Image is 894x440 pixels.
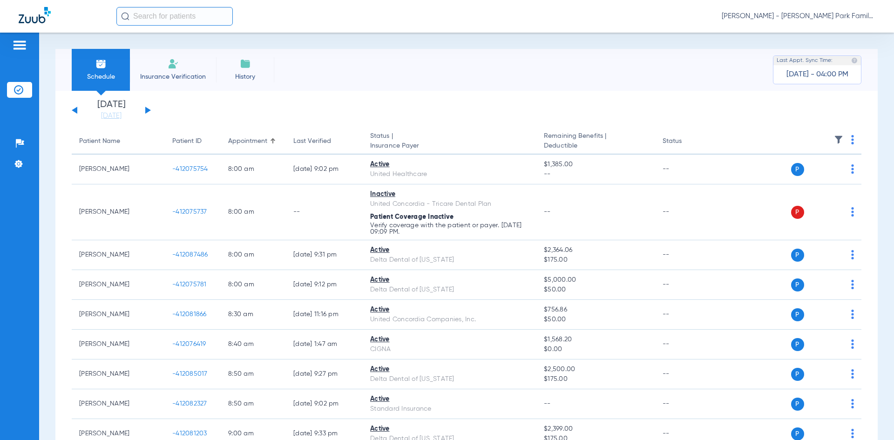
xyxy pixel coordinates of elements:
td: -- [655,270,718,300]
span: History [223,72,267,81]
td: 8:50 AM [221,389,286,419]
td: [PERSON_NAME] [72,155,165,184]
img: hamburger-icon [12,40,27,51]
span: [DATE] - 04:00 PM [786,70,848,79]
div: Active [370,394,529,404]
img: Manual Insurance Verification [168,58,179,69]
td: 8:00 AM [221,155,286,184]
div: United Healthcare [370,169,529,179]
td: [PERSON_NAME] [72,184,165,240]
span: -412087486 [172,251,208,258]
div: Inactive [370,190,529,199]
span: $2,500.00 [544,365,647,374]
li: [DATE] [83,100,139,121]
td: [PERSON_NAME] [72,240,165,270]
span: $1,568.20 [544,335,647,345]
input: Search for patients [116,7,233,26]
div: Active [370,365,529,374]
th: Status [655,129,718,155]
img: group-dot-blue.svg [851,164,854,174]
img: last sync help info [851,57,858,64]
span: Insurance Payer [370,141,529,151]
span: -- [544,400,551,407]
span: $1,385.00 [544,160,647,169]
span: -412081866 [172,311,207,318]
span: P [791,249,804,262]
img: group-dot-blue.svg [851,280,854,289]
span: $0.00 [544,345,647,354]
img: filter.svg [834,135,843,144]
td: [PERSON_NAME] [72,389,165,419]
img: group-dot-blue.svg [851,207,854,217]
td: [DATE] 9:27 PM [286,359,363,389]
span: -412076419 [172,341,206,347]
td: -- [655,359,718,389]
td: [PERSON_NAME] [72,270,165,300]
div: Delta Dental of [US_STATE] [370,374,529,384]
td: -- [655,184,718,240]
div: Active [370,245,529,255]
span: -412085017 [172,371,208,377]
td: 8:00 AM [221,184,286,240]
div: Last Verified [293,136,331,146]
span: $5,000.00 [544,275,647,285]
span: $175.00 [544,255,647,265]
div: United Concordia - Tricare Dental Plan [370,199,529,209]
img: Zuub Logo [19,7,51,23]
div: Active [370,335,529,345]
div: Appointment [228,136,267,146]
span: Schedule [79,72,123,81]
span: $50.00 [544,315,647,325]
td: -- [286,184,363,240]
span: Last Appt. Sync Time: [777,56,833,65]
span: P [791,206,804,219]
img: group-dot-blue.svg [851,135,854,144]
div: Delta Dental of [US_STATE] [370,285,529,295]
span: [PERSON_NAME] - [PERSON_NAME] Park Family Dentistry [722,12,875,21]
span: -- [544,209,551,215]
span: Patient Coverage Inactive [370,214,454,220]
td: [DATE] 9:02 PM [286,389,363,419]
span: $2,399.00 [544,424,647,434]
div: Patient Name [79,136,157,146]
span: P [791,338,804,351]
td: [PERSON_NAME] [72,359,165,389]
td: [PERSON_NAME] [72,330,165,359]
span: P [791,368,804,381]
td: [DATE] 11:16 PM [286,300,363,330]
p: Verify coverage with the patient or payer. [DATE] 09:09 PM. [370,222,529,235]
div: Patient ID [172,136,213,146]
td: [DATE] 9:12 PM [286,270,363,300]
img: group-dot-blue.svg [851,339,854,349]
span: P [791,163,804,176]
td: [PERSON_NAME] [72,300,165,330]
img: History [240,58,251,69]
td: -- [655,155,718,184]
img: group-dot-blue.svg [851,399,854,408]
span: -412081203 [172,430,207,437]
span: -- [544,169,647,179]
span: -412075781 [172,281,207,288]
span: -412075737 [172,209,207,215]
td: [DATE] 9:02 PM [286,155,363,184]
td: 8:00 AM [221,240,286,270]
div: United Concordia Companies, Inc. [370,315,529,325]
img: Search Icon [121,12,129,20]
div: Delta Dental of [US_STATE] [370,255,529,265]
span: P [791,398,804,411]
td: 8:00 AM [221,270,286,300]
td: -- [655,240,718,270]
div: Active [370,160,529,169]
span: $2,364.06 [544,245,647,255]
span: Deductible [544,141,647,151]
span: P [791,278,804,291]
td: [DATE] 1:47 AM [286,330,363,359]
span: P [791,308,804,321]
td: -- [655,300,718,330]
span: Insurance Verification [137,72,209,81]
span: $50.00 [544,285,647,295]
img: group-dot-blue.svg [851,310,854,319]
td: -- [655,330,718,359]
img: group-dot-blue.svg [851,250,854,259]
img: group-dot-blue.svg [851,369,854,379]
